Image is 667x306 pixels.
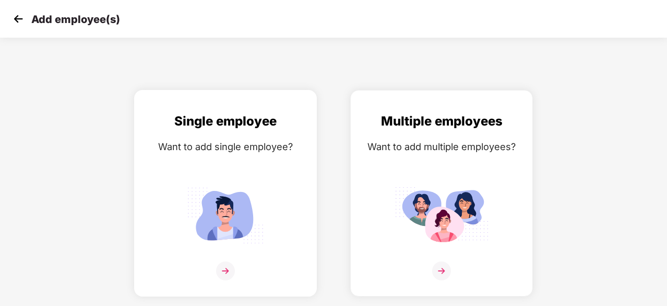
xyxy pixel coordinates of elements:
[395,183,489,248] img: svg+xml;base64,PHN2ZyB4bWxucz0iaHR0cDovL3d3dy53My5vcmcvMjAwMC9zdmciIGlkPSJNdWx0aXBsZV9lbXBsb3llZS...
[361,139,522,154] div: Want to add multiple employees?
[10,11,26,27] img: svg+xml;base64,PHN2ZyB4bWxucz0iaHR0cDovL3d3dy53My5vcmcvMjAwMC9zdmciIHdpZHRoPSIzMCIgaGVpZ2h0PSIzMC...
[432,262,451,280] img: svg+xml;base64,PHN2ZyB4bWxucz0iaHR0cDovL3d3dy53My5vcmcvMjAwMC9zdmciIHdpZHRoPSIzNiIgaGVpZ2h0PSIzNi...
[145,139,306,154] div: Want to add single employee?
[178,183,272,248] img: svg+xml;base64,PHN2ZyB4bWxucz0iaHR0cDovL3d3dy53My5vcmcvMjAwMC9zdmciIGlkPSJTaW5nbGVfZW1wbG95ZWUiIH...
[216,262,235,280] img: svg+xml;base64,PHN2ZyB4bWxucz0iaHR0cDovL3d3dy53My5vcmcvMjAwMC9zdmciIHdpZHRoPSIzNiIgaGVpZ2h0PSIzNi...
[31,13,120,26] p: Add employee(s)
[145,111,306,131] div: Single employee
[361,111,522,131] div: Multiple employees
